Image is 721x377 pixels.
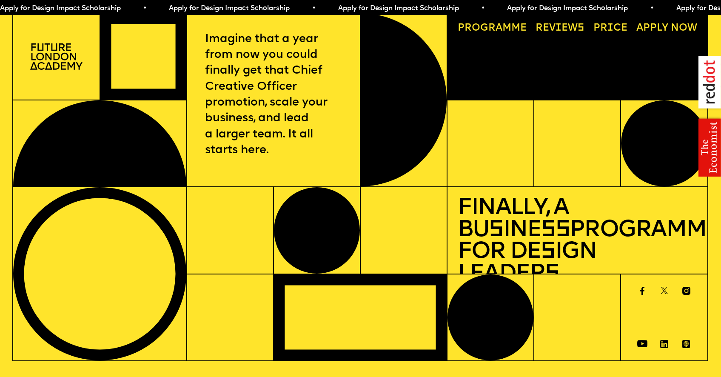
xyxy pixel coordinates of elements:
[205,31,342,158] p: Imagine that a year from now you could finally get that Chief Creative Officer promotion, scale y...
[489,219,503,242] span: s
[143,5,147,12] span: •
[453,18,532,38] a: Programme
[588,18,633,38] a: Price
[545,263,559,286] span: s
[636,23,643,33] span: A
[530,18,589,38] a: Reviews
[458,197,697,285] h1: Finally, a Bu ine Programme for De ign Leader
[481,5,485,12] span: •
[496,23,502,33] span: a
[650,5,654,12] span: •
[541,240,555,264] span: s
[312,5,316,12] span: •
[541,219,570,242] span: ss
[631,18,702,38] a: Apply now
